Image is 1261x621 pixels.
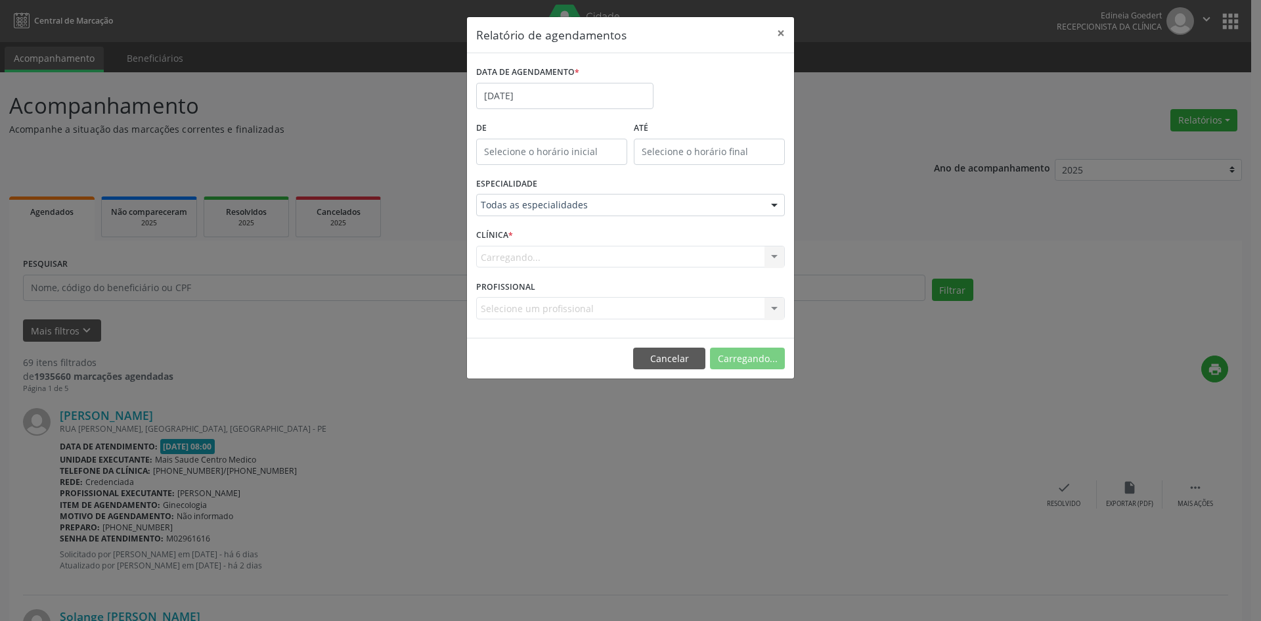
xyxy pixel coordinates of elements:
label: DATA DE AGENDAMENTO [476,62,579,83]
input: Selecione o horário final [634,139,785,165]
label: De [476,118,627,139]
button: Cancelar [633,348,705,370]
label: CLÍNICA [476,225,513,246]
label: ESPECIALIDADE [476,174,537,195]
button: Close [768,17,794,49]
span: Todas as especialidades [481,198,758,212]
label: PROFISSIONAL [476,277,535,297]
label: ATÉ [634,118,785,139]
input: Selecione o horário inicial [476,139,627,165]
button: Carregando... [710,348,785,370]
input: Selecione uma data ou intervalo [476,83,653,109]
h5: Relatório de agendamentos [476,26,627,43]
